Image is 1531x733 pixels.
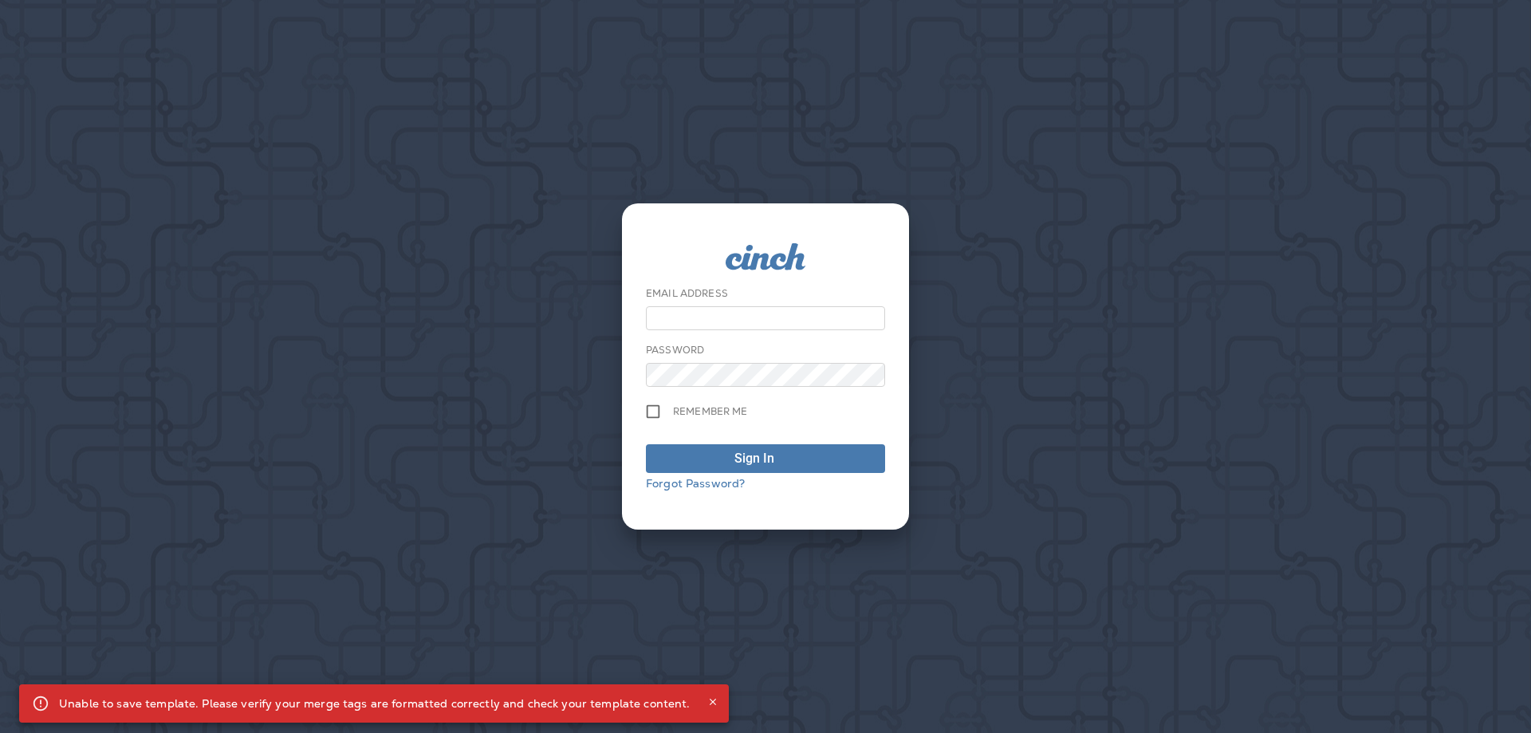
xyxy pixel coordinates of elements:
label: Email Address [646,287,728,300]
label: Password [646,344,704,357]
span: Remember me [673,405,748,418]
a: Forgot Password? [646,476,745,491]
div: Sign In [734,449,774,468]
button: Sign In [646,444,885,473]
button: Close [703,692,722,711]
div: Unable to save template. Please verify your merge tags are formatted correctly and check your tem... [59,689,691,718]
